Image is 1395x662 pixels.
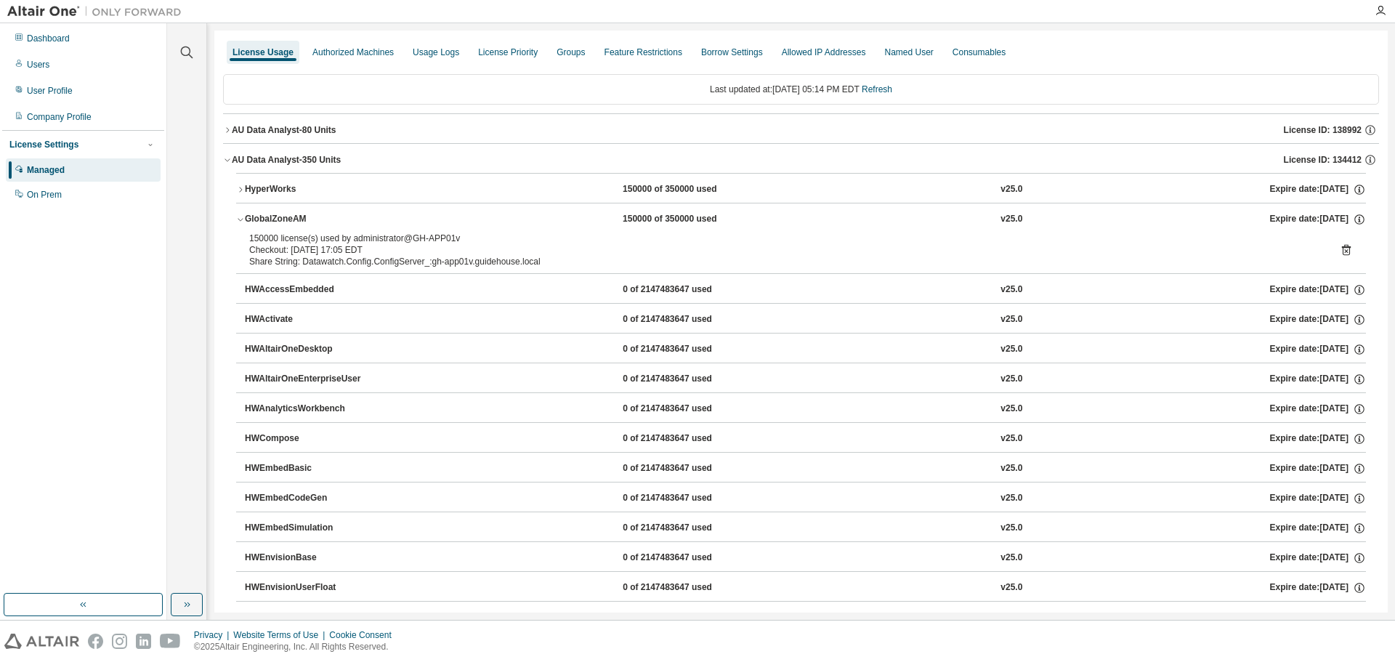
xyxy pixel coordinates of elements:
[27,33,70,44] div: Dashboard
[245,373,376,386] div: HWAltairOneEnterpriseUser
[245,462,376,475] div: HWEmbedBasic
[245,512,1366,544] button: HWEmbedSimulation0 of 2147483647 usedv25.0Expire date:[DATE]
[623,213,753,226] div: 150000 of 350000 used
[623,283,753,296] div: 0 of 2147483647 used
[27,59,49,70] div: Users
[1000,492,1022,505] div: v25.0
[245,492,376,505] div: HWEmbedCodeGen
[1270,581,1366,594] div: Expire date: [DATE]
[623,522,753,535] div: 0 of 2147483647 used
[623,313,753,326] div: 0 of 2147483647 used
[249,244,1318,256] div: Checkout: [DATE] 17:05 EDT
[236,174,1366,206] button: HyperWorks150000 of 350000 usedv25.0Expire date:[DATE]
[623,581,753,594] div: 0 of 2147483647 used
[1270,403,1366,416] div: Expire date: [DATE]
[862,84,892,94] a: Refresh
[329,629,400,641] div: Cookie Consent
[1000,403,1022,416] div: v25.0
[1270,183,1366,196] div: Expire date: [DATE]
[604,47,682,58] div: Feature Restrictions
[1270,283,1366,296] div: Expire date: [DATE]
[27,189,62,201] div: On Prem
[623,183,753,196] div: 150000 of 350000 used
[245,283,376,296] div: HWAccessEmbedded
[1000,343,1022,356] div: v25.0
[701,47,763,58] div: Borrow Settings
[1000,373,1022,386] div: v25.0
[557,47,585,58] div: Groups
[245,304,1366,336] button: HWActivate0 of 2147483647 usedv25.0Expire date:[DATE]
[1000,462,1022,475] div: v25.0
[245,274,1366,306] button: HWAccessEmbedded0 of 2147483647 usedv25.0Expire date:[DATE]
[623,552,753,565] div: 0 of 2147483647 used
[1270,492,1366,505] div: Expire date: [DATE]
[232,124,336,136] div: AU Data Analyst-80 Units
[88,634,103,649] img: facebook.svg
[1270,462,1366,475] div: Expire date: [DATE]
[236,203,1366,235] button: GlobalZoneAM150000 of 350000 usedv25.0Expire date:[DATE]
[623,403,753,416] div: 0 of 2147483647 used
[245,552,376,565] div: HWEnvisionBase
[249,256,1318,267] div: Share String: Datawatch.Config.ConfigServer_:gh-app01v.guidehouse.local
[245,183,376,196] div: HyperWorks
[1284,154,1362,166] span: License ID: 134412
[1000,313,1022,326] div: v25.0
[245,403,376,416] div: HWAnalyticsWorkbench
[623,492,753,505] div: 0 of 2147483647 used
[1270,373,1366,386] div: Expire date: [DATE]
[7,4,189,19] img: Altair One
[136,634,151,649] img: linkedin.svg
[245,432,376,445] div: HWCompose
[312,47,394,58] div: Authorized Machines
[1000,183,1022,196] div: v25.0
[623,373,753,386] div: 0 of 2147483647 used
[623,343,753,356] div: 0 of 2147483647 used
[1000,432,1022,445] div: v25.0
[232,154,341,166] div: AU Data Analyst-350 Units
[1284,124,1362,136] span: License ID: 138992
[27,164,65,176] div: Managed
[1000,581,1022,594] div: v25.0
[233,629,329,641] div: Website Terms of Use
[245,363,1366,395] button: HWAltairOneEnterpriseUser0 of 2147483647 usedv25.0Expire date:[DATE]
[245,572,1366,604] button: HWEnvisionUserFloat0 of 2147483647 usedv25.0Expire date:[DATE]
[245,522,376,535] div: HWEmbedSimulation
[1270,213,1366,226] div: Expire date: [DATE]
[245,334,1366,366] button: HWAltairOneDesktop0 of 2147483647 usedv25.0Expire date:[DATE]
[245,453,1366,485] button: HWEmbedBasic0 of 2147483647 usedv25.0Expire date:[DATE]
[478,47,538,58] div: License Priority
[782,47,866,58] div: Allowed IP Addresses
[27,85,73,97] div: User Profile
[245,213,376,226] div: GlobalZoneAM
[245,423,1366,455] button: HWCompose0 of 2147483647 usedv25.0Expire date:[DATE]
[1000,611,1022,624] div: v25.0
[623,462,753,475] div: 0 of 2147483647 used
[1270,552,1366,565] div: Expire date: [DATE]
[245,602,1366,634] button: HWGraphLakehouse0 of 2147483647 usedv25.0Expire date:[DATE]
[245,581,376,594] div: HWEnvisionUserFloat
[223,74,1379,105] div: Last updated at: [DATE] 05:14 PM EDT
[194,629,233,641] div: Privacy
[4,634,79,649] img: altair_logo.svg
[1000,522,1022,535] div: v25.0
[623,611,753,624] div: 0 of 2147483647 used
[27,111,92,123] div: Company Profile
[9,139,78,150] div: License Settings
[112,634,127,649] img: instagram.svg
[884,47,933,58] div: Named User
[245,343,376,356] div: HWAltairOneDesktop
[223,114,1379,146] button: AU Data Analyst-80 UnitsLicense ID: 138992
[160,634,181,649] img: youtube.svg
[232,47,294,58] div: License Usage
[223,144,1379,176] button: AU Data Analyst-350 UnitsLicense ID: 134412
[1270,313,1366,326] div: Expire date: [DATE]
[245,393,1366,425] button: HWAnalyticsWorkbench0 of 2147483647 usedv25.0Expire date:[DATE]
[249,233,1318,244] div: 150000 license(s) used by administrator@GH-APP01v
[194,641,400,653] p: © 2025 Altair Engineering, Inc. All Rights Reserved.
[245,313,376,326] div: HWActivate
[1270,611,1366,624] div: Expire date: [DATE]
[1000,213,1022,226] div: v25.0
[413,47,459,58] div: Usage Logs
[623,432,753,445] div: 0 of 2147483647 used
[1000,552,1022,565] div: v25.0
